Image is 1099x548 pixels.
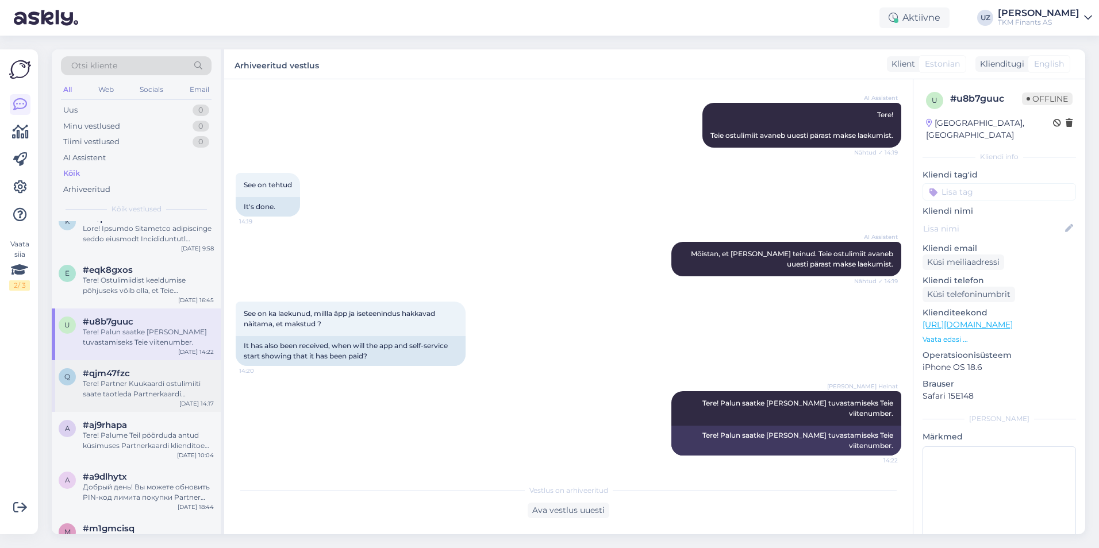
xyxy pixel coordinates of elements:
[83,430,214,451] div: Tere! Palume Teil pöörduda antud küsimuses Partnerkaardi klienditoe [PERSON_NAME]: E-R 9-17, 667 ...
[9,59,31,80] img: Askly Logo
[923,390,1076,402] p: Safari 15E148
[923,378,1076,390] p: Brauser
[64,527,71,536] span: m
[923,431,1076,443] p: Märkmed
[239,366,282,375] span: 14:20
[178,503,214,511] div: [DATE] 18:44
[83,327,214,348] div: Tere! Palun saatke [PERSON_NAME] tuvastamiseks Teie viitenumber.
[83,265,133,275] span: #eqk8gxos
[923,205,1076,217] p: Kliendi nimi
[244,180,292,189] span: See on tehtud
[827,382,898,391] span: [PERSON_NAME] Heinat
[193,136,209,148] div: 0
[923,307,1076,319] p: Klienditeekond
[925,58,960,70] span: Estonian
[64,321,70,329] span: u
[65,476,70,484] span: a
[63,152,106,164] div: AI Assistent
[702,399,895,418] span: Tere! Palun saatke [PERSON_NAME] tuvastamiseks Teie viitenumber.
[926,117,1053,141] div: [GEOGRAPHIC_DATA], [GEOGRAPHIC_DATA]
[65,217,70,226] span: k
[179,399,214,408] div: [DATE] 14:17
[855,456,898,465] span: 14:22
[63,136,120,148] div: Tiimi vestlused
[83,223,214,244] div: Lore! Ipsumdo Sitametco adipiscinge seddo eiusmodt Incididuntutl etdoloremagnaaliquaeni adm.venia...
[83,472,127,482] span: #a9dlhytx
[887,58,915,70] div: Klient
[178,296,214,304] div: [DATE] 16:45
[236,197,300,217] div: It's done.
[923,361,1076,373] p: iPhone OS 18.6
[193,121,209,132] div: 0
[187,82,212,97] div: Email
[193,105,209,116] div: 0
[1034,58,1064,70] span: English
[236,336,466,366] div: It has also been received, when will the app and self-service start showing that it has been paid?
[998,9,1079,18] div: [PERSON_NAME]
[235,56,319,72] label: Arhiveeritud vestlus
[61,82,74,97] div: All
[855,94,898,102] span: AI Assistent
[932,96,937,105] span: u
[137,82,166,97] div: Socials
[1022,92,1073,105] span: Offline
[239,217,282,226] span: 14:19
[63,168,80,179] div: Kõik
[923,334,1076,345] p: Vaata edasi ...
[529,485,608,496] span: Vestlus on arhiveeritud
[71,60,117,72] span: Otsi kliente
[83,379,214,399] div: Tere! Partner Kuukaardi ostulimiiti saate taotleda Partnerkaardi iseteeninduskeskkonnas [DOMAIN_N...
[64,372,70,381] span: q
[63,105,78,116] div: Uus
[671,426,901,456] div: Tere! Palun saatke [PERSON_NAME] tuvastamiseks Teie viitenumber.
[177,451,214,460] div: [DATE] 10:04
[178,348,214,356] div: [DATE] 14:22
[923,183,1076,200] input: Lisa tag
[65,424,70,433] span: a
[244,309,437,328] span: See on ka laekunud, millla äpp ja iseteenindus hakkavad näitama, et makstud ?
[923,414,1076,424] div: [PERSON_NAME]
[977,10,993,26] div: UZ
[63,184,110,195] div: Arhiveeritud
[855,233,898,241] span: AI Assistent
[998,9,1092,27] a: [PERSON_NAME]TKM Finants AS
[528,503,609,518] div: Ava vestlus uuesti
[923,169,1076,181] p: Kliendi tag'id
[83,420,127,430] span: #aj9rhapa
[854,277,898,285] span: Nähtud ✓ 14:19
[63,121,120,132] div: Minu vestlused
[83,523,135,534] span: #m1gmcisq
[998,18,1079,27] div: TKM Finants AS
[9,280,30,291] div: 2 / 3
[923,242,1076,254] p: Kliendi email
[181,244,214,253] div: [DATE] 9:58
[83,534,214,544] div: Спасибо
[923,275,1076,287] p: Kliendi telefon
[923,222,1063,235] input: Lisa nimi
[691,249,895,268] span: Mõistan, et [PERSON_NAME] teinud. Teie ostulimiit avaneb uuesti pärast makse laekumist.
[879,7,950,28] div: Aktiivne
[65,269,70,277] span: e
[975,58,1024,70] div: Klienditugi
[9,239,30,291] div: Vaata siia
[923,152,1076,162] div: Kliendi info
[923,349,1076,361] p: Operatsioonisüsteem
[923,319,1013,330] a: [URL][DOMAIN_NAME]
[83,275,214,296] div: Tere! Ostulimiidist keeldumise põhjuseks võib olla, et Teie krediidihinnang ostulimiidi taotlemis...
[923,254,1004,270] div: Küsi meiliaadressi
[83,482,214,503] div: Добрый день! Вы можете обновить PIN-код лимита покупки Partner [PERSON_NAME] в самообслуживании P...
[96,82,116,97] div: Web
[950,92,1022,106] div: # u8b7guuc
[854,148,898,157] span: Nähtud ✓ 14:19
[923,287,1015,302] div: Küsi telefoninumbrit
[83,317,133,327] span: #u8b7guuc
[83,368,130,379] span: #qjm47fzc
[112,204,162,214] span: Kõik vestlused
